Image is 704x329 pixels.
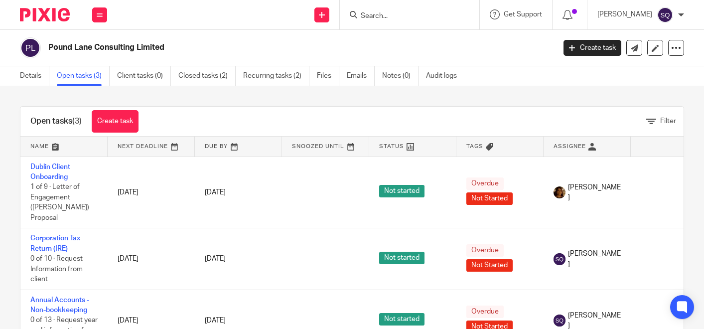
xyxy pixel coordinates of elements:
[466,177,504,190] span: Overdue
[563,40,621,56] a: Create task
[379,252,424,264] span: Not started
[205,317,226,324] span: [DATE]
[554,253,565,265] img: svg%3E
[379,313,424,326] span: Not started
[30,255,83,283] span: 0 of 10 · Request Information from client
[57,66,110,86] a: Open tasks (3)
[466,192,513,205] span: Not Started
[30,297,89,314] a: Annual Accounts - Non-bookkeeping
[20,8,70,21] img: Pixie
[466,244,504,257] span: Overdue
[554,315,565,327] img: svg%3E
[597,9,652,19] p: [PERSON_NAME]
[108,228,195,290] td: [DATE]
[466,144,483,149] span: Tags
[568,249,621,269] span: [PERSON_NAME]
[30,183,89,221] span: 1 of 9 · Letter of Engagement ([PERSON_NAME]) Proposal
[30,116,82,127] h1: Open tasks
[317,66,339,86] a: Files
[48,42,448,53] h2: Pound Lane Consulting Limited
[92,110,139,133] a: Create task
[178,66,236,86] a: Closed tasks (2)
[30,235,80,252] a: Corporation Tax Return (IRE)
[20,66,49,86] a: Details
[382,66,419,86] a: Notes (0)
[205,256,226,263] span: [DATE]
[205,189,226,196] span: [DATE]
[360,12,449,21] input: Search
[72,117,82,125] span: (3)
[657,7,673,23] img: svg%3E
[554,186,565,198] img: Arvinder.jpeg
[20,37,41,58] img: svg%3E
[504,11,542,18] span: Get Support
[660,118,676,125] span: Filter
[347,66,375,86] a: Emails
[466,306,504,318] span: Overdue
[292,144,344,149] span: Snoozed Until
[243,66,309,86] a: Recurring tasks (2)
[30,164,70,180] a: Dublin Client Onboarding
[426,66,464,86] a: Audit logs
[568,182,621,203] span: [PERSON_NAME]
[379,185,424,197] span: Not started
[466,259,513,272] span: Not Started
[379,144,404,149] span: Status
[108,157,195,228] td: [DATE]
[117,66,171,86] a: Client tasks (0)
